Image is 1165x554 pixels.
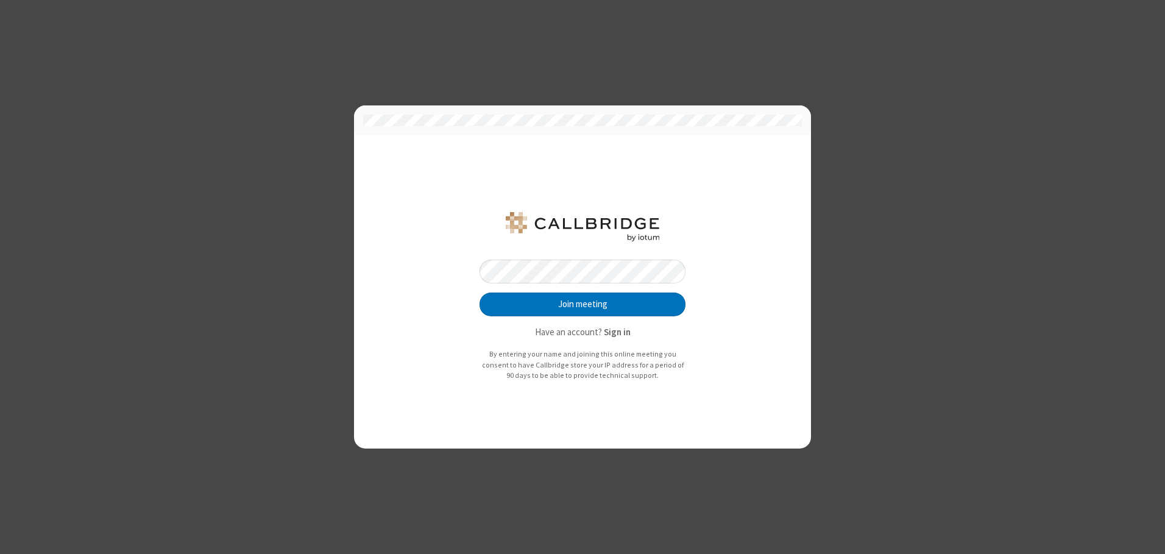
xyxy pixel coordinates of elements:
button: Join meeting [480,293,685,317]
strong: Sign in [604,326,631,338]
p: By entering your name and joining this online meeting you consent to have Callbridge store your I... [480,349,685,381]
p: Have an account? [480,325,685,339]
button: Sign in [604,325,631,339]
img: QA Selenium DO NOT DELETE OR CHANGE [503,212,662,241]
